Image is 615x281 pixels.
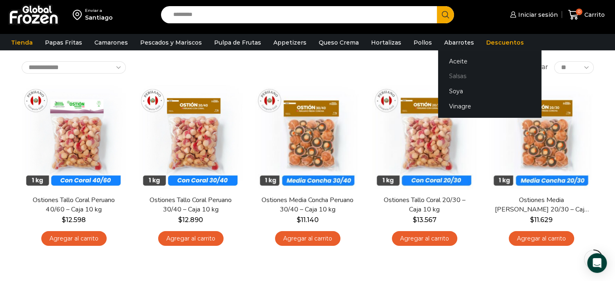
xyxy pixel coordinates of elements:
[297,216,301,224] span: $
[41,35,86,50] a: Papas Fritas
[85,8,113,13] div: Enviar a
[516,11,558,19] span: Iniciar sesión
[438,99,541,114] a: Vinagre
[7,35,37,50] a: Tienda
[90,35,132,50] a: Camarones
[392,231,457,246] a: Agregar al carrito: “Ostiones Tallo Coral 20/30 - Caja 10 kg”
[413,216,417,224] span: $
[409,35,436,50] a: Pollos
[158,231,224,246] a: Agregar al carrito: “Ostiones Tallo Coral Peruano 30/40 - Caja 10 kg”
[438,54,541,69] a: Aceite
[269,35,311,50] a: Appetizers
[85,13,113,22] div: Santiago
[438,84,541,99] a: Soya
[178,216,182,224] span: $
[582,11,605,19] span: Carrito
[367,35,405,50] a: Hortalizas
[143,196,237,214] a: Ostiones Tallo Coral Peruano 30/40 – Caja 10 kg
[41,231,107,246] a: Agregar al carrito: “Ostiones Tallo Coral Peruano 40/60 - Caja 10 kg”
[62,216,66,224] span: $
[297,216,319,224] bdi: 11.140
[566,5,607,25] a: 0 Carrito
[530,216,552,224] bdi: 11.629
[438,69,541,84] a: Salsas
[377,196,471,214] a: Ostiones Tallo Coral 20/30 – Caja 10 kg
[482,35,528,50] a: Descuentos
[22,61,126,74] select: Pedido de la tienda
[413,216,436,224] bdi: 13.567
[509,231,574,246] a: Agregar al carrito: “Ostiones Media Concha Peruano 20/30 - Caja 10 kg”
[62,216,86,224] bdi: 12.598
[437,6,454,23] button: Search button
[136,35,206,50] a: Pescados y Mariscos
[440,35,478,50] a: Abarrotes
[178,216,203,224] bdi: 12.890
[494,196,588,214] a: Ostiones Media [PERSON_NAME] 20/30 – Caja 10 kg
[73,8,85,22] img: address-field-icon.svg
[210,35,265,50] a: Pulpa de Frutas
[27,196,121,214] a: Ostiones Tallo Coral Peruano 40/60 – Caja 10 kg
[508,7,558,23] a: Iniciar sesión
[275,231,340,246] a: Agregar al carrito: “Ostiones Media Concha Peruano 30/40 - Caja 10 kg”
[260,196,354,214] a: Ostiones Media Concha Peruano 30/40 – Caja 10 kg
[530,216,534,224] span: $
[315,35,363,50] a: Queso Crema
[576,9,582,15] span: 0
[587,253,607,273] div: Open Intercom Messenger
